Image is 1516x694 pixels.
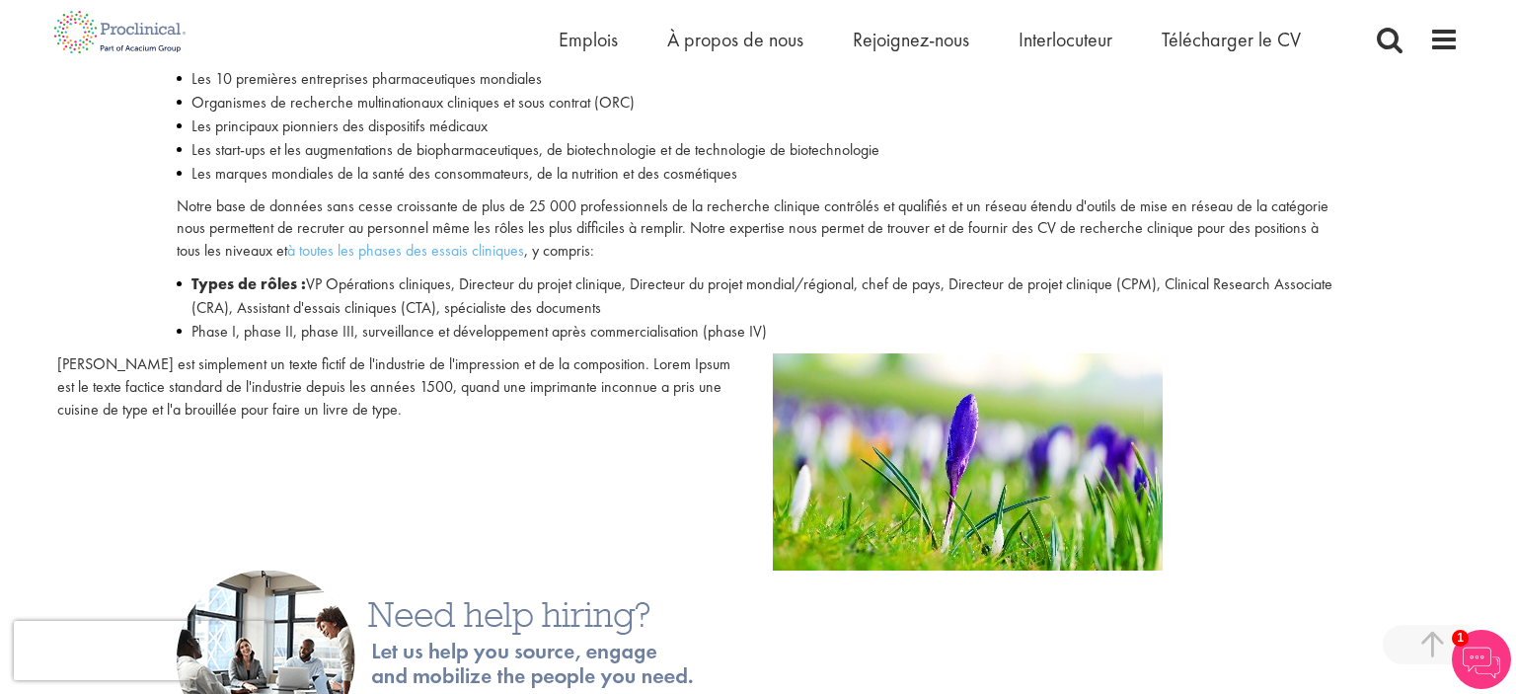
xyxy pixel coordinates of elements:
[177,162,1339,186] li: Les marques mondiales de la santé des consommateurs, de la nutrition et des cosmétiques
[177,320,1339,344] li: Phase I, phase II, phase III, surveillance et développement après commercialisation (phase IV)
[1452,630,1469,647] span: 1
[287,240,524,261] a: à toutes les phases des essais cliniques
[177,67,1339,91] li: Les 10 premières entreprises pharmaceutiques mondiales
[853,27,969,52] a: Rejoignez-nous
[177,272,1339,320] li: VP Opérations cliniques, Directeur du projet clinique, Directeur du projet mondial/régional, chef...
[177,195,1339,264] p: Notre base de données sans cesse croissante de plus de 25 000 professionnels de la recherche clin...
[1452,630,1511,689] img: Chatbot
[14,621,266,680] iframe: reCAPTCHA
[1019,27,1112,52] a: Interlocuteur
[559,27,618,52] a: Emplois
[773,353,1163,571] img: g03-1.jpg
[177,91,1339,115] li: Organismes de recherche multinationaux cliniques et sous contrat (ORC)
[1162,27,1301,52] a: Télécharger le CV
[177,115,1339,138] li: Les principaux pionniers des dispositifs médicaux
[191,273,306,294] strong: Types de rôles :
[57,353,743,422] p: [PERSON_NAME] est simplement un texte fictif de l'industrie de l'impression et de la composition....
[667,27,803,52] a: À propos de nous
[177,138,1339,162] li: Les start-ups et les augmentations de biopharmaceutiques, de biotechnologie et de technologie de ...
